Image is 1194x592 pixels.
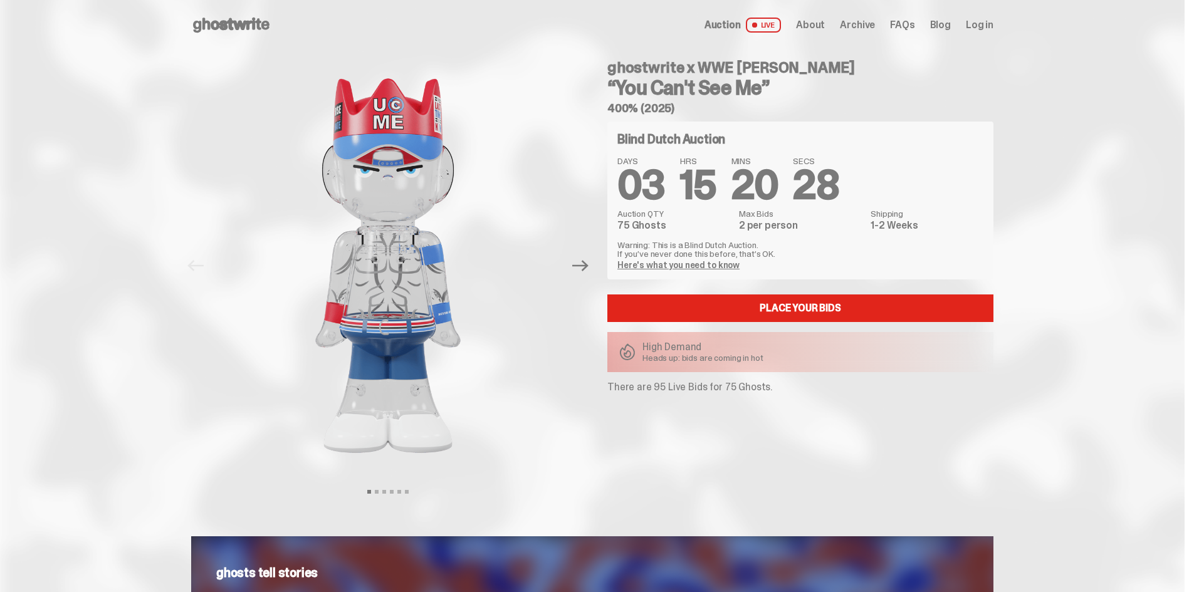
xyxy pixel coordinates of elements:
p: Heads up: bids are coming in hot [642,353,763,362]
a: Log in [966,20,993,30]
h3: “You Can't See Me” [607,78,993,98]
button: View slide 6 [405,490,409,494]
p: ghosts tell stories [216,566,968,579]
a: FAQs [890,20,914,30]
button: Next [567,252,594,279]
img: John_Cena_Hero_1.png [216,50,560,481]
span: HRS [680,157,716,165]
dd: 2 per person [739,221,863,231]
h4: Blind Dutch Auction [617,133,725,145]
span: DAYS [617,157,665,165]
a: About [796,20,825,30]
a: Place your Bids [607,294,993,322]
a: Archive [840,20,875,30]
span: 15 [680,159,716,211]
button: View slide 1 [367,490,371,494]
a: Here's what you need to know [617,259,740,271]
a: Auction LIVE [704,18,781,33]
a: Blog [930,20,951,30]
span: 03 [617,159,665,211]
dd: 1-2 Weeks [871,221,983,231]
h5: 400% (2025) [607,103,993,114]
p: Warning: This is a Blind Dutch Auction. If you’ve never done this before, that’s OK. [617,241,983,258]
span: Auction [704,20,741,30]
button: View slide 5 [397,490,401,494]
span: 28 [793,159,839,211]
span: MINS [731,157,778,165]
span: 20 [731,159,778,211]
button: View slide 2 [375,490,379,494]
dt: Max Bids [739,209,863,218]
span: SECS [793,157,839,165]
dt: Auction QTY [617,209,731,218]
button: View slide 3 [382,490,386,494]
p: High Demand [642,342,763,352]
h4: ghostwrite x WWE [PERSON_NAME] [607,60,993,75]
p: There are 95 Live Bids for 75 Ghosts. [607,382,993,392]
dt: Shipping [871,209,983,218]
span: LIVE [746,18,782,33]
dd: 75 Ghosts [617,221,731,231]
button: View slide 4 [390,490,394,494]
